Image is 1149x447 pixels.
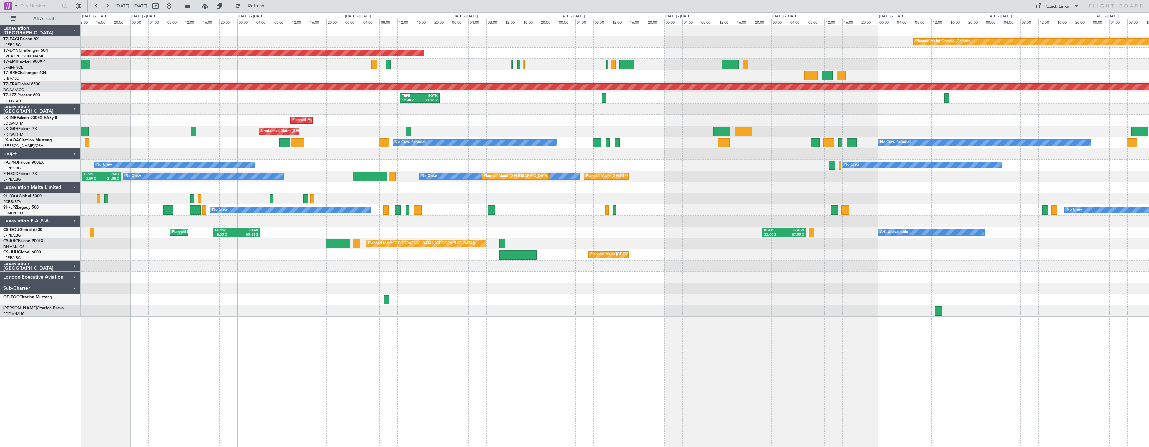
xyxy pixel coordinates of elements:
div: 08:00 [486,19,504,25]
div: [DATE] - [DATE] [82,14,108,19]
div: No Crew [844,160,860,170]
div: 04:00 [255,19,273,25]
div: 08:00 [1127,19,1145,25]
div: 20:00 [967,19,985,25]
a: T7-BREChallenger 604 [3,71,47,75]
div: 16:00 [95,19,112,25]
span: 9H-LPZ [3,205,17,210]
div: 08:00 [700,19,718,25]
div: 00:00 [985,19,1002,25]
div: 04:00 [362,19,379,25]
div: 05:15 Z [237,233,258,237]
div: 20:00 [647,19,664,25]
div: 12:00 [184,19,201,25]
div: 20:00 [433,19,451,25]
div: 00:00 [344,19,362,25]
span: LX-AOA [3,138,19,142]
div: 04:00 [1109,19,1127,25]
span: F-HECD [3,172,18,176]
div: No Crew [421,171,437,181]
div: EGGW [215,228,237,233]
span: All Aircraft [18,16,72,21]
div: 00:00 [664,19,682,25]
a: LFPB/LBG [3,233,21,238]
span: T7-BRE [3,71,17,75]
a: [PERSON_NAME]Citation Bravo [3,306,64,310]
div: 04:00 [148,19,166,25]
div: 12:00 [718,19,736,25]
span: LX-INB [3,116,17,120]
a: DNMM/LOS [3,244,24,249]
div: 20:00 [860,19,878,25]
a: T7-EMIHawker 900XP [3,60,45,64]
div: 16:00 [1056,19,1074,25]
div: 18:35 Z [215,233,237,237]
div: Planned Maint [GEOGRAPHIC_DATA] ([GEOGRAPHIC_DATA]) [484,171,591,181]
div: 12:00 [77,19,95,25]
div: 16:00 [202,19,219,25]
span: CS-RRC [3,239,18,243]
button: Quick Links [1032,1,1082,12]
div: 12:00 [824,19,842,25]
div: Planned Maint [GEOGRAPHIC_DATA] ([GEOGRAPHIC_DATA]) [590,250,697,260]
div: [DATE] - [DATE] [131,14,157,19]
div: Planned Maint [GEOGRAPHIC_DATA] ([GEOGRAPHIC_DATA]) [368,238,475,249]
div: 00:00 [237,19,255,25]
div: 04:00 [468,19,486,25]
input: Trip Number [21,1,60,11]
a: LFPB/LBG [3,255,21,261]
a: LFPB/LBG [3,42,21,48]
div: 12:00 [291,19,308,25]
button: Refresh [232,1,273,12]
div: 12:00 [1038,19,1056,25]
div: 20:00 [540,19,557,25]
button: All Aircraft [7,13,74,24]
div: 16:00 [415,19,433,25]
div: 12:40 Z [402,98,420,103]
a: LFMN/NCE [3,65,23,70]
div: KIAD [101,172,119,177]
div: 08:00 [273,19,291,25]
div: Planned Maint [GEOGRAPHIC_DATA] ([GEOGRAPHIC_DATA]) [172,227,279,237]
span: 9H-YAA [3,194,19,198]
a: DGAA/ACC [3,87,24,92]
span: CS-JHH [3,250,18,254]
a: F-HECDFalcon 7X [3,172,37,176]
div: 08:00 [914,19,931,25]
div: 08:00 [379,19,397,25]
div: TBPB [402,94,420,99]
div: EGTK [420,94,438,99]
div: 04:00 [682,19,700,25]
a: LX-GBHFalcon 7X [3,127,37,131]
a: 9H-LPZLegacy 500 [3,205,39,210]
div: [DATE] - [DATE] [345,14,371,19]
div: 04:00 [1003,19,1020,25]
div: 04:00 [789,19,807,25]
div: 12:00 [504,19,522,25]
div: 07:55 Z [784,233,804,237]
a: CS-RRCFalcon 900LX [3,239,43,243]
a: T7-LZZIPraetor 600 [3,93,40,97]
a: LFPB/LBG [3,166,21,171]
div: Planned Maint Geneva (Cointrin) [915,37,971,47]
span: Refresh [242,4,271,8]
div: 04:00 [896,19,913,25]
div: 08:00 [1020,19,1038,25]
a: CS-DOUGlobal 6500 [3,228,42,232]
div: 00:00 [451,19,468,25]
div: 16:00 [842,19,860,25]
a: LFPB/LBG [3,177,21,182]
div: 08:00 [807,19,824,25]
span: [DATE] - [DATE] [115,3,147,9]
div: 00:00 [130,19,148,25]
span: [PERSON_NAME] [3,306,37,310]
div: 16:00 [949,19,967,25]
div: 16:00 [629,19,646,25]
span: T7-TRX [3,82,17,86]
div: 08:00 [593,19,611,25]
div: 20:00 [113,19,130,25]
a: T7-EAGLFalcon 8X [3,37,39,41]
div: No Crew [1067,205,1082,215]
a: LX-INBFalcon 900EX EASy II [3,116,57,120]
div: 16:00 [736,19,753,25]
